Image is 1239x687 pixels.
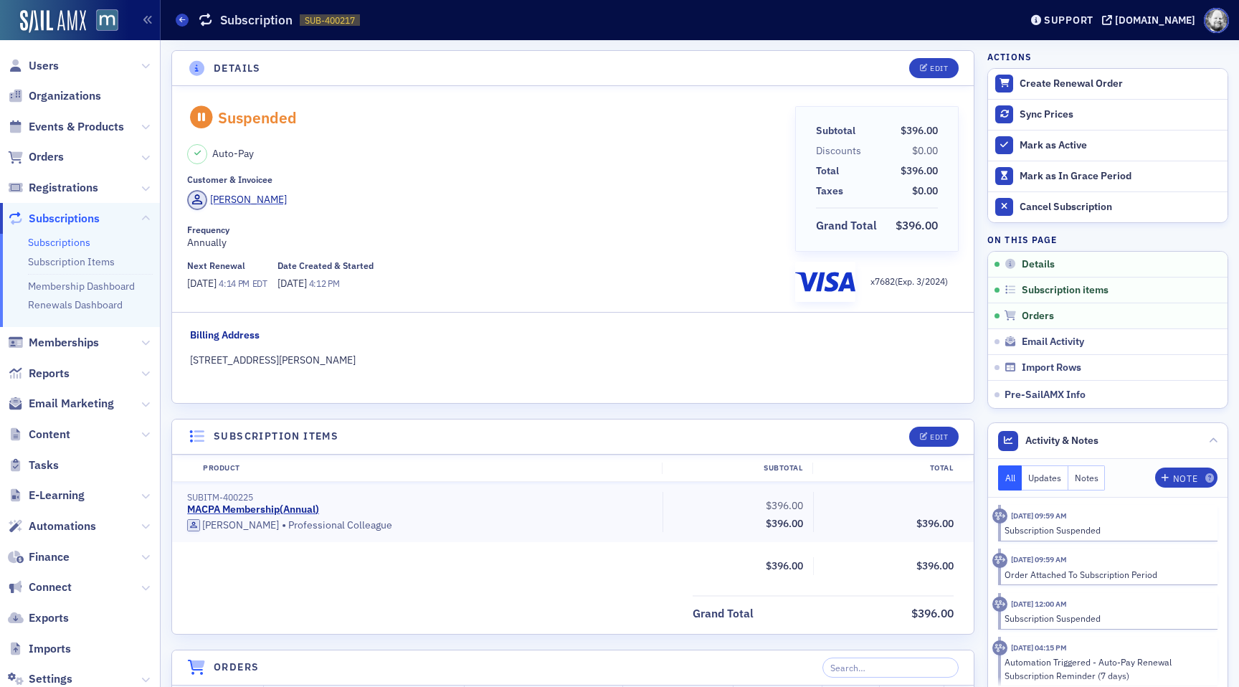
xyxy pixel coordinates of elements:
time: 6/24/2025 04:15 PM [1011,643,1067,653]
div: Product [193,463,662,474]
div: Professional Colleague [187,518,652,533]
img: SailAMX [20,10,86,33]
img: visa [795,267,855,297]
div: Support [1044,14,1093,27]
a: Exports [8,610,69,626]
a: Automations [8,518,96,534]
span: Content [29,427,70,442]
a: Registrations [8,180,98,196]
span: Imports [29,641,71,657]
a: View Homepage [86,9,118,34]
div: Grand Total [693,605,754,622]
time: 9/26/2025 09:59 AM [1011,511,1067,521]
span: Reports [29,366,70,382]
button: Sync Prices [988,99,1228,130]
span: Grand Total [693,605,759,622]
span: Activity & Notes [1025,433,1098,448]
div: Activity [992,553,1007,568]
div: Next Renewal [187,260,245,271]
div: Create Renewal Order [1020,77,1220,90]
span: Events & Products [29,119,124,135]
a: Membership Dashboard [28,280,135,293]
span: • [282,518,286,533]
a: MACPA Membership(Annual) [187,503,319,516]
div: Total [812,463,963,474]
div: Activity [992,508,1007,523]
div: Total [816,164,839,179]
input: Search… [822,658,959,678]
div: Sync Prices [1020,108,1220,121]
div: [STREET_ADDRESS][PERSON_NAME] [190,353,956,368]
span: Taxes [816,184,848,199]
h4: Details [214,61,261,76]
button: Cancel Subscription [988,191,1228,222]
a: E-Learning [8,488,85,503]
h4: Orders [214,660,259,675]
span: 4:14 PM [219,278,250,289]
a: [PERSON_NAME] [187,190,287,210]
a: Subscriptions [8,211,100,227]
button: [DOMAIN_NAME] [1102,15,1200,25]
p: x 7682 (Exp. 3 / 2024 ) [870,275,948,288]
h4: On this page [987,233,1228,246]
span: $396.00 [766,499,803,512]
span: Exports [29,610,69,626]
button: Notes [1068,465,1106,491]
div: Cancel Subscription [1020,201,1220,214]
a: Finance [8,549,70,565]
a: Content [8,427,70,442]
span: $396.00 [901,164,938,177]
img: SailAMX [96,9,118,32]
span: $396.00 [916,559,954,572]
button: All [998,465,1022,491]
span: Subscription items [1022,284,1109,297]
span: Grand Total [816,217,882,234]
span: $396.00 [911,606,954,620]
span: $0.00 [912,144,938,157]
a: Email Marketing [8,396,114,412]
span: SUB-400217 [305,14,355,27]
span: $396.00 [896,218,938,232]
span: EDT [250,278,267,289]
span: $396.00 [916,517,954,530]
a: Organizations [8,88,101,104]
span: $0.00 [912,184,938,197]
button: Updates [1022,465,1068,491]
a: Settings [8,671,72,687]
div: Date Created & Started [277,260,374,271]
span: Automations [29,518,96,534]
span: Tasks [29,458,59,473]
span: Email Marketing [29,396,114,412]
h1: Subscription [220,11,293,29]
span: Settings [29,671,72,687]
a: Renewals Dashboard [28,298,123,311]
a: Users [8,58,59,74]
div: Discounts [816,143,861,158]
button: Mark as In Grace Period [988,161,1228,191]
div: Billing Address [190,328,260,343]
span: 4:12 PM [309,278,340,289]
span: Users [29,58,59,74]
div: SUBITM-400225 [187,492,652,503]
a: [PERSON_NAME] [187,519,279,532]
div: Customer & Invoicee [187,174,272,185]
span: Import Rows [1022,361,1081,374]
span: Memberships [29,335,99,351]
button: Mark as Active [988,130,1228,161]
span: Registrations [29,180,98,196]
div: Mark as In Grace Period [1020,170,1220,183]
a: Orders [8,149,64,165]
div: Note [1173,475,1197,483]
button: Edit [909,427,959,447]
span: Orders [1022,310,1054,323]
span: Subtotal [816,123,860,138]
span: Subscriptions [29,211,100,227]
span: $396.00 [766,559,803,572]
div: [PERSON_NAME] [202,519,279,532]
div: Subtotal [662,463,812,474]
span: Connect [29,579,72,595]
div: Automation Triggered - Auto-Pay Renewal Subscription Reminder (7 days) [1005,655,1207,682]
button: Note [1155,468,1217,488]
div: [DOMAIN_NAME] [1115,14,1195,27]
